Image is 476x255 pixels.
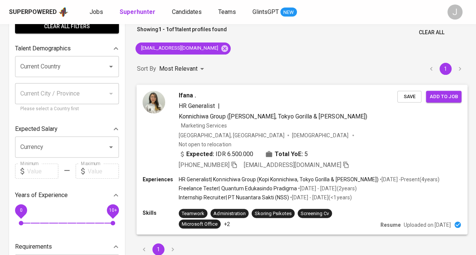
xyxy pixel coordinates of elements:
a: Superpoweredapp logo [9,6,68,18]
div: Talent Demographics [15,41,119,56]
p: Most Relevant [159,64,198,73]
div: Teamwork [182,210,204,217]
input: Value [88,164,119,179]
img: d0b9e9af164453f2d36d93759b407270.jpg [143,91,165,113]
button: page 1 [440,63,452,75]
p: +2 [224,220,230,228]
button: Save [397,91,421,102]
p: Internship Recruiter | PT Nusantara Sakti (NSS) [179,194,289,201]
span: HR Generalist [179,102,215,109]
p: Please select a Country first [20,105,114,113]
div: Most Relevant [159,62,207,76]
span: 0 [20,208,22,213]
span: Ifana . [179,91,196,100]
span: Teams [218,8,236,15]
span: 10+ [109,208,117,213]
b: Total YoE: [275,149,303,158]
p: Experiences [143,176,179,183]
div: Superpowered [9,8,57,17]
input: Value [27,164,58,179]
span: [PHONE_NUMBER] [179,161,229,168]
button: Add to job [426,91,461,102]
img: app logo [58,6,68,18]
div: Microsoft Office [182,220,217,228]
p: Not open to relocation [179,140,231,148]
span: Konnichiwa Group ([PERSON_NAME], Tokyo Gorilla & [PERSON_NAME]) [179,112,367,120]
span: 5 [304,149,308,158]
button: Open [106,61,116,72]
p: Resume [380,221,401,228]
a: GlintsGPT NEW [252,8,297,17]
div: IDR 6.500.000 [179,149,253,158]
p: Years of Experience [15,191,68,200]
span: [EMAIL_ADDRESS][DOMAIN_NAME] [244,161,341,168]
span: [DEMOGRAPHIC_DATA] [292,131,349,139]
div: [EMAIL_ADDRESS][DOMAIN_NAME] [135,42,231,55]
div: Years of Experience [15,188,119,203]
button: Clear All filters [15,20,119,33]
b: 1 - 1 [158,26,169,32]
p: Sort By [137,64,156,73]
p: Expected Salary [15,124,58,134]
p: • [DATE] - [DATE] ( <1 years ) [289,194,351,201]
button: Open [106,142,116,152]
span: NEW [280,9,297,16]
nav: pagination navigation [424,63,467,75]
a: Teams [218,8,237,17]
a: Candidates [172,8,203,17]
span: Clear All [419,28,444,37]
div: Expected Salary [15,121,119,137]
span: Jobs [90,8,103,15]
span: Clear All filters [21,22,113,31]
p: HR Generalist | Konnichiwa Group (Kopi Konnichiwa, Tokyo Gorilla & [PERSON_NAME]) [179,176,379,183]
div: Screening Cv [301,210,329,217]
p: Showing of talent profiles found [137,26,227,39]
button: Clear All [416,26,447,39]
p: Uploaded on [DATE] [404,221,451,228]
div: Requirements [15,239,119,254]
div: J [447,5,462,20]
span: Candidates [172,8,202,15]
b: 1 [174,26,177,32]
b: Expected: [186,149,214,158]
a: Superhunter [120,8,157,17]
span: Save [401,92,418,101]
span: GlintsGPT [252,8,279,15]
span: Marketing Services [181,122,227,128]
span: [EMAIL_ADDRESS][DOMAIN_NAME] [135,45,223,52]
span: | [218,101,220,110]
p: Requirements [15,242,52,251]
span: Add to job [430,92,458,101]
a: Jobs [90,8,105,17]
div: Administration [213,210,245,217]
div: Skoring Psikotes [255,210,292,217]
p: • [DATE] - [DATE] ( 2 years ) [297,185,356,192]
b: Superhunter [120,8,155,15]
p: Skills [143,209,179,216]
p: Freelance Tester | Quantum Edukasindo Pradigma [179,185,297,192]
div: [GEOGRAPHIC_DATA], [GEOGRAPHIC_DATA] [179,131,284,139]
p: • [DATE] - Present ( 4 years ) [379,176,440,183]
a: Ifana .HR Generalist|Konnichiwa Group ([PERSON_NAME], Tokyo Gorilla & [PERSON_NAME])Marketing Ser... [137,85,467,234]
p: Talent Demographics [15,44,71,53]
